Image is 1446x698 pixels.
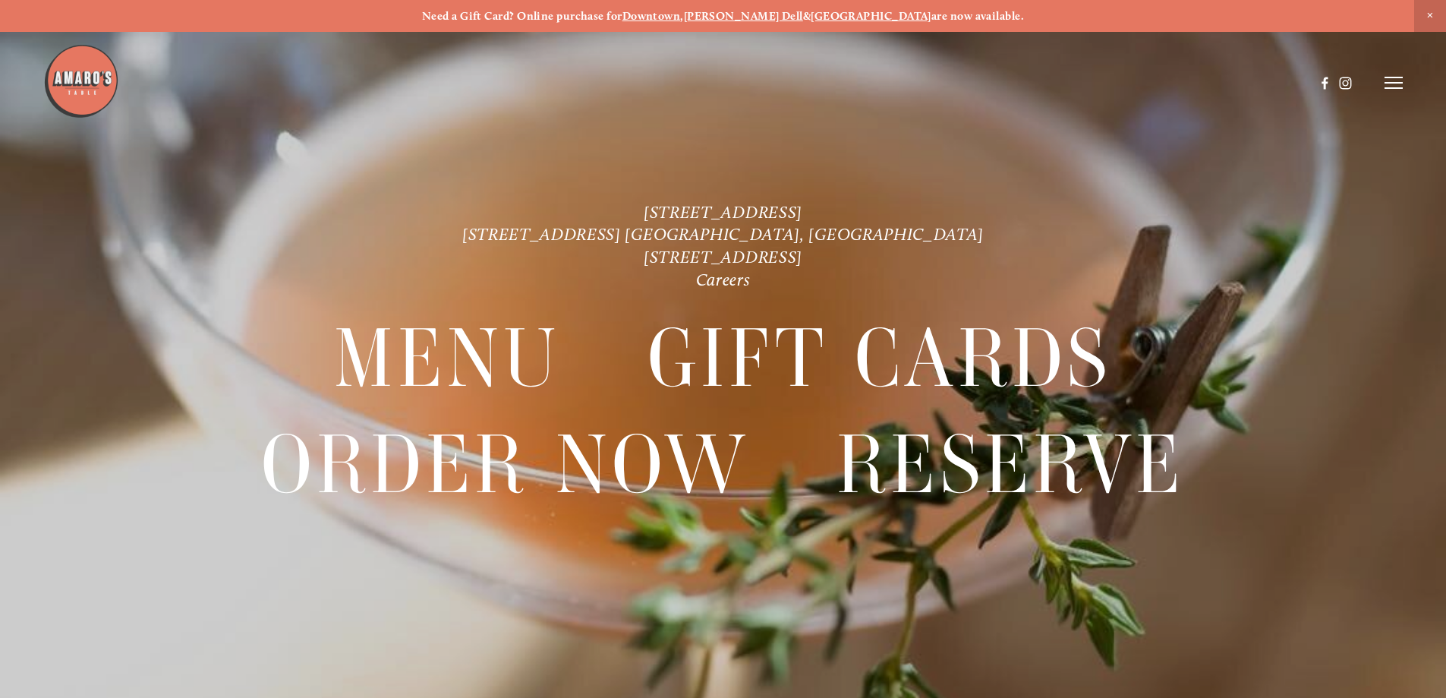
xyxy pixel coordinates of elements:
a: [PERSON_NAME] Dell [684,9,803,23]
a: [GEOGRAPHIC_DATA] [811,9,931,23]
a: Order Now [261,412,749,516]
strong: , [680,9,683,23]
a: [STREET_ADDRESS] [644,202,802,223]
img: Amaro's Table [43,43,119,119]
a: Menu [334,307,560,411]
span: Gift Cards [647,307,1112,412]
a: [STREET_ADDRESS] [644,247,802,267]
strong: Need a Gift Card? Online purchase for [422,9,622,23]
span: Menu [334,307,560,412]
a: Reserve [836,412,1185,516]
a: Gift Cards [647,307,1112,411]
a: Downtown [622,9,681,23]
a: Careers [696,270,751,290]
span: Reserve [836,412,1185,517]
strong: & [803,9,811,23]
span: Order Now [261,412,749,517]
strong: are now available. [931,9,1024,23]
a: [STREET_ADDRESS] [GEOGRAPHIC_DATA], [GEOGRAPHIC_DATA] [462,224,984,245]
